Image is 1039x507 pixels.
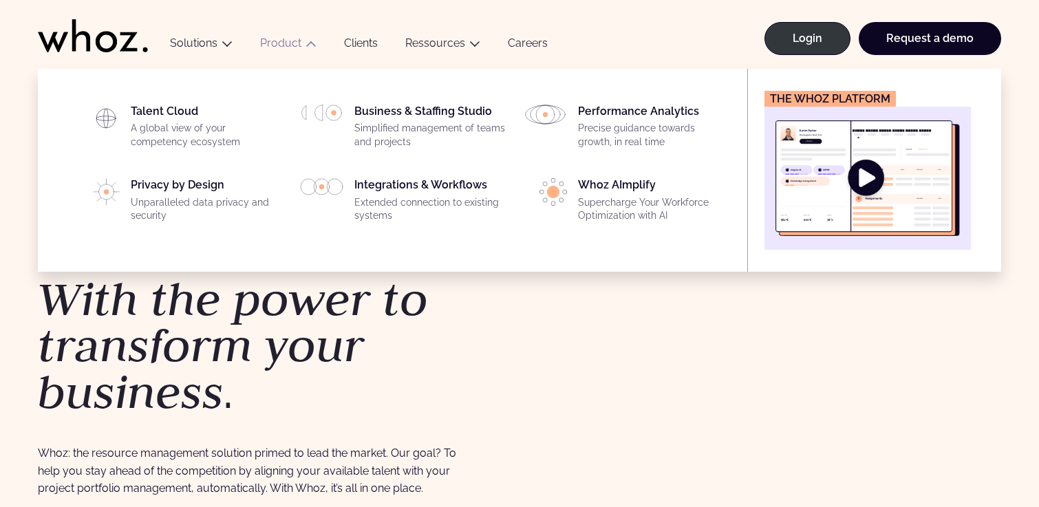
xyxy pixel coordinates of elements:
button: Ressources [392,36,494,55]
div: Talent Cloud [131,105,283,154]
a: The Whoz platform [764,91,971,250]
img: HP_PICTO_GESTION-PORTEFEUILLE-PROJETS.svg [300,105,343,121]
a: Careers [494,36,561,55]
div: Business & Staffing Studio [354,105,507,154]
p: Unparalleled data privacy and security [131,196,283,223]
img: HP_PICTO_ANALYSE_DE_PERFORMANCES.svg [524,105,567,125]
img: HP_PICTO_CARTOGRAPHIE-1.svg [92,105,120,132]
figcaption: The Whoz platform [764,91,896,107]
a: Integrations & WorkflowsExtended connection to existing systems [300,178,507,228]
p: Simplified management of teams and projects [354,122,507,149]
a: Request a demo [859,22,1001,55]
div: Performance Analytics [578,105,731,154]
p: Precise guidance towards growth, in real time [578,122,731,149]
a: Business & Staffing StudioSimplified management of teams and projects [300,105,507,154]
div: Privacy by Design [131,178,283,228]
div: Integrations & Workflows [354,178,507,228]
a: Product [260,36,301,50]
p: Extended connection to existing systems [354,196,507,223]
div: Whoz AImplify [578,178,731,228]
p: Whoz: the resource management solution primed to lead the market. Our goal? To help you stay ahea... [38,444,465,497]
button: Solutions [156,36,246,55]
img: PICTO_CONFIANCE_NUMERIQUE.svg [93,178,120,206]
a: Whoz AImplifySupercharge Your Workforce Optimization with AI [524,178,731,228]
a: Performance AnalyticsPrecise guidance towards growth, in real time [524,105,731,154]
button: Product [246,36,330,55]
a: Clients [330,36,392,55]
h1: The people-centric cloud solution. . [38,193,513,416]
em: With the power to transform your business [38,268,428,422]
a: Login [764,22,850,55]
p: A global view of your competency ecosystem [131,122,283,149]
a: Talent CloudA global view of your competency ecosystem [76,105,283,154]
p: Supercharge Your Workforce Optimization with AI [578,196,731,223]
a: Privacy by DesignUnparalleled data privacy and security [76,178,283,228]
a: Ressources [405,36,465,50]
img: PICTO_INTEGRATION.svg [300,178,343,195]
img: PICTO_ECLAIRER-1-e1756198033837.png [539,178,567,206]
